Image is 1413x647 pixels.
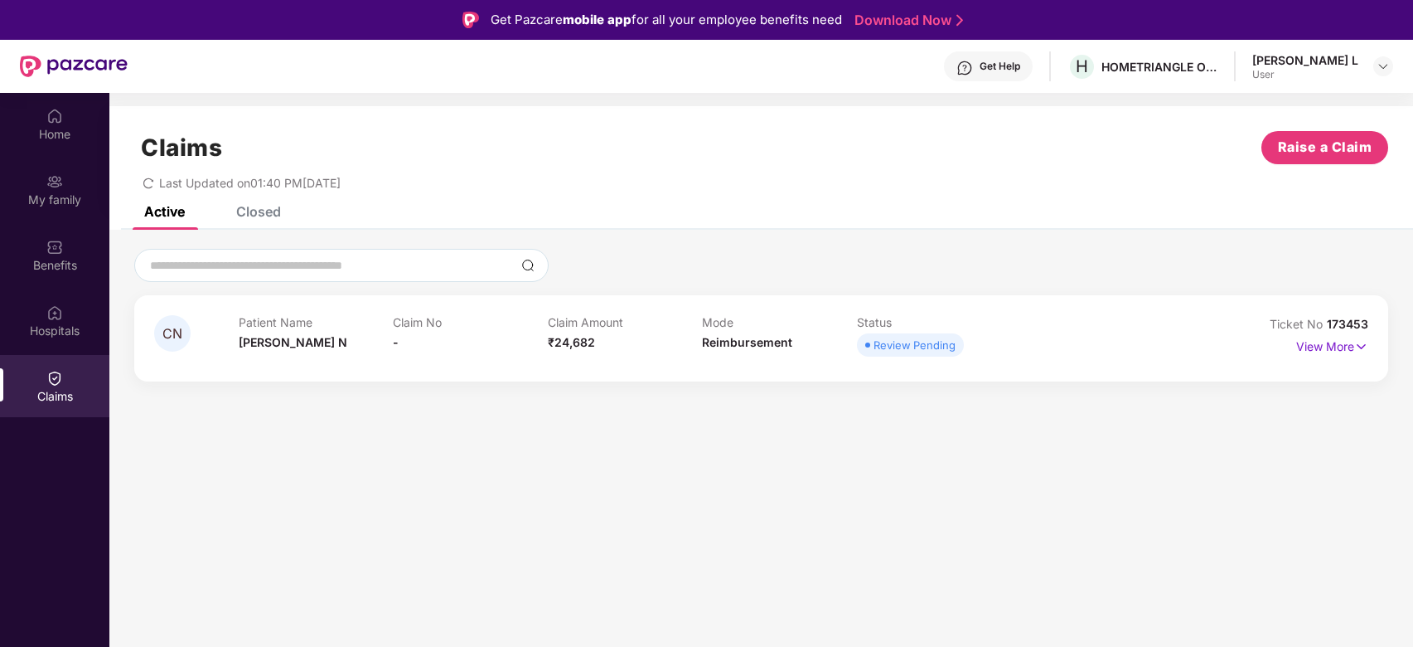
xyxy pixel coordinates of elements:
h1: Claims [141,134,222,162]
p: Patient Name [239,315,394,329]
span: redo [143,176,154,190]
p: Mode [702,315,857,329]
div: Closed [236,203,281,220]
div: [PERSON_NAME] L [1252,52,1358,68]
span: Last Updated on 01:40 PM[DATE] [159,176,341,190]
span: Raise a Claim [1278,137,1372,158]
div: Active [144,203,185,220]
img: svg+xml;base64,PHN2ZyBpZD0iSGVscC0zMngzMiIgeG1sbnM9Imh0dHA6Ly93d3cudzMub3JnLzIwMDAvc3ZnIiB3aWR0aD... [956,60,973,76]
div: Get Pazcare for all your employee benefits need [491,10,842,30]
img: svg+xml;base64,PHN2ZyBpZD0iRHJvcGRvd24tMzJ4MzIiIHhtbG5zPSJodHRwOi8vd3d3LnczLm9yZy8yMDAwL3N2ZyIgd2... [1377,60,1390,73]
p: View More [1296,333,1368,356]
img: New Pazcare Logo [20,56,128,77]
img: svg+xml;base64,PHN2ZyBpZD0iSG9zcGl0YWxzIiB4bWxucz0iaHR0cDovL3d3dy53My5vcmcvMjAwMC9zdmciIHdpZHRoPS... [46,304,63,321]
span: H [1076,56,1088,76]
div: User [1252,68,1358,81]
img: svg+xml;base64,PHN2ZyBpZD0iSG9tZSIgeG1sbnM9Imh0dHA6Ly93d3cudzMub3JnLzIwMDAvc3ZnIiB3aWR0aD0iMjAiIG... [46,108,63,124]
a: Download Now [854,12,958,29]
span: CN [162,327,182,341]
span: - [393,335,399,349]
div: Review Pending [873,337,956,353]
span: Ticket No [1270,317,1327,331]
div: Get Help [980,60,1020,73]
img: svg+xml;base64,PHN2ZyBpZD0iQ2xhaW0iIHhtbG5zPSJodHRwOi8vd3d3LnczLm9yZy8yMDAwL3N2ZyIgd2lkdGg9IjIwIi... [46,370,63,387]
p: Claim No [393,315,548,329]
img: svg+xml;base64,PHN2ZyB3aWR0aD0iMjAiIGhlaWdodD0iMjAiIHZpZXdCb3g9IjAgMCAyMCAyMCIgZmlsbD0ibm9uZSIgeG... [46,173,63,190]
span: 173453 [1327,317,1368,331]
strong: mobile app [563,12,631,27]
img: svg+xml;base64,PHN2ZyBpZD0iQmVuZWZpdHMiIHhtbG5zPSJodHRwOi8vd3d3LnczLm9yZy8yMDAwL3N2ZyIgd2lkdGg9Ij... [46,239,63,255]
p: Claim Amount [548,315,703,329]
div: HOMETRIANGLE ONLINE SERVICES PRIVATE LIMITED [1101,59,1217,75]
button: Raise a Claim [1261,131,1388,164]
img: svg+xml;base64,PHN2ZyB4bWxucz0iaHR0cDovL3d3dy53My5vcmcvMjAwMC9zdmciIHdpZHRoPSIxNyIgaGVpZ2h0PSIxNy... [1354,338,1368,356]
span: Reimbursement [702,335,792,349]
p: Status [857,315,1012,329]
span: ₹24,682 [548,335,595,349]
span: [PERSON_NAME] N [239,335,347,349]
img: svg+xml;base64,PHN2ZyBpZD0iU2VhcmNoLTMyeDMyIiB4bWxucz0iaHR0cDovL3d3dy53My5vcmcvMjAwMC9zdmciIHdpZH... [521,259,535,272]
img: Logo [462,12,479,28]
img: Stroke [956,12,963,29]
